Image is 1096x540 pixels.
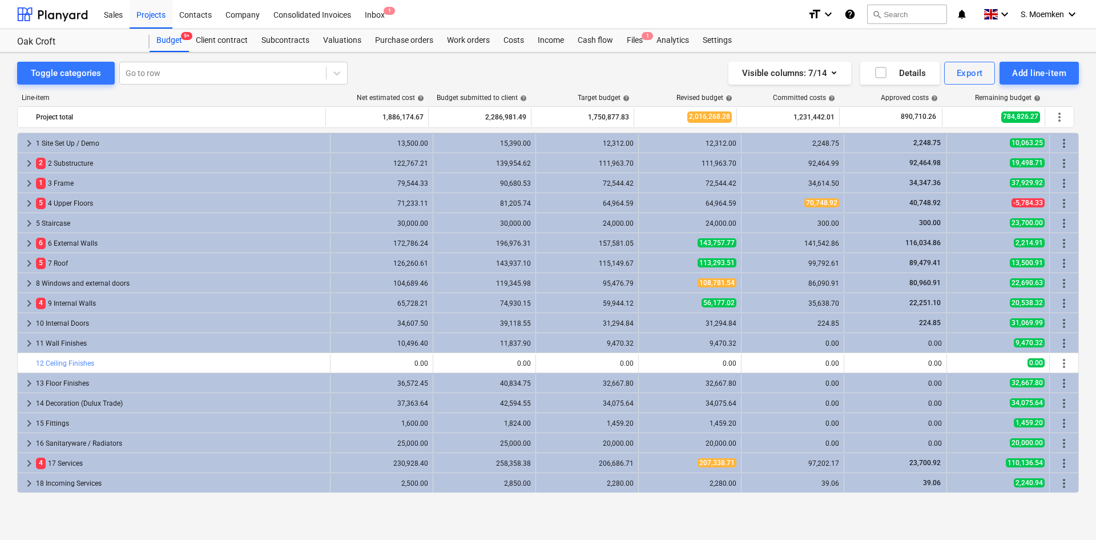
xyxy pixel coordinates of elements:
[746,359,839,367] div: 0.00
[1057,377,1071,390] span: More actions
[438,379,531,387] div: 40,834.75
[1057,277,1071,290] span: More actions
[904,239,942,247] span: 116,034.86
[541,279,634,287] div: 95,476.79
[1039,485,1096,540] iframe: Chat Widget
[1012,198,1045,207] span: -5,784.33
[1057,137,1071,150] span: More actions
[36,194,325,213] div: 4 Upper Floors
[1057,417,1071,430] span: More actions
[643,439,736,447] div: 20,000.00
[36,158,46,169] span: 2
[643,359,736,367] div: 0.00
[541,379,634,387] div: 32,667.80
[335,159,428,167] div: 122,767.21
[36,314,325,333] div: 10 Internal Doors
[22,437,36,450] span: keyboard_arrow_right
[643,419,736,427] div: 1,459.20
[900,112,937,122] span: 890,710.26
[696,29,739,52] div: Settings
[746,239,839,247] div: 141,542.86
[849,419,942,427] div: 0.00
[255,29,316,52] a: Subcontracts
[541,219,634,227] div: 24,000.00
[1057,397,1071,410] span: More actions
[335,199,428,207] div: 71,233.11
[36,134,325,153] div: 1 Site Set Up / Demo
[844,7,856,21] i: Knowledge base
[1012,66,1066,81] div: Add line-item
[1057,157,1071,170] span: More actions
[22,457,36,470] span: keyboard_arrow_right
[438,279,531,287] div: 119,345.98
[742,108,835,126] div: 1,231,442.01
[867,5,947,24] button: Search
[415,95,424,102] span: help
[912,139,942,147] span: 2,248.75
[541,299,634,307] div: 59,944.12
[642,32,653,40] span: 1
[331,108,424,126] div: 1,886,174.67
[1010,318,1045,327] span: 31,069.99
[1010,438,1045,447] span: 20,000.00
[438,299,531,307] div: 74,930.15
[368,29,440,52] a: Purchase orders
[908,159,942,167] span: 92,464.98
[1010,378,1045,387] span: 32,667.80
[881,94,938,102] div: Approved costs
[578,94,630,102] div: Target budget
[1057,477,1071,490] span: More actions
[541,459,634,467] div: 206,686.71
[723,95,732,102] span: help
[22,197,36,210] span: keyboard_arrow_right
[643,219,736,227] div: 24,000.00
[746,139,839,147] div: 2,248.75
[746,319,839,327] div: 224.85
[335,219,428,227] div: 30,000.00
[438,179,531,187] div: 90,680.53
[189,29,255,52] div: Client contract
[1010,158,1045,167] span: 19,498.71
[874,66,926,81] div: Details
[1014,338,1045,347] span: 9,470.32
[497,29,531,52] div: Costs
[1057,317,1071,330] span: More actions
[849,359,942,367] div: 0.00
[1000,62,1079,85] button: Add line-item
[1053,110,1066,124] span: More actions
[1057,457,1071,470] span: More actions
[22,377,36,390] span: keyboard_arrow_right
[438,399,531,407] div: 42,594.55
[22,237,36,250] span: keyboard_arrow_right
[826,95,835,102] span: help
[804,198,839,207] span: 70,748.92
[438,339,531,347] div: 11,837.90
[541,139,634,147] div: 12,312.00
[746,179,839,187] div: 34,614.50
[335,439,428,447] div: 25,000.00
[1057,337,1071,350] span: More actions
[541,359,634,367] div: 0.00
[541,319,634,327] div: 31,294.84
[36,298,46,309] span: 4
[908,299,942,307] span: 22,251.10
[36,108,321,126] div: Project total
[1057,177,1071,190] span: More actions
[335,419,428,427] div: 1,600.00
[36,214,325,233] div: 5 Staircase
[335,239,428,247] div: 172,786.24
[1010,398,1045,407] span: 34,075.64
[1057,357,1071,370] span: More actions
[908,179,942,187] span: 34,347.36
[918,219,942,227] span: 300.00
[518,95,527,102] span: help
[746,259,839,267] div: 99,792.61
[1057,437,1071,450] span: More actions
[908,199,942,207] span: 40,748.92
[1057,297,1071,310] span: More actions
[728,62,851,85] button: Visible columns:7/14
[22,217,36,230] span: keyboard_arrow_right
[438,259,531,267] div: 143,937.10
[541,179,634,187] div: 72,544.42
[808,7,821,21] i: format_size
